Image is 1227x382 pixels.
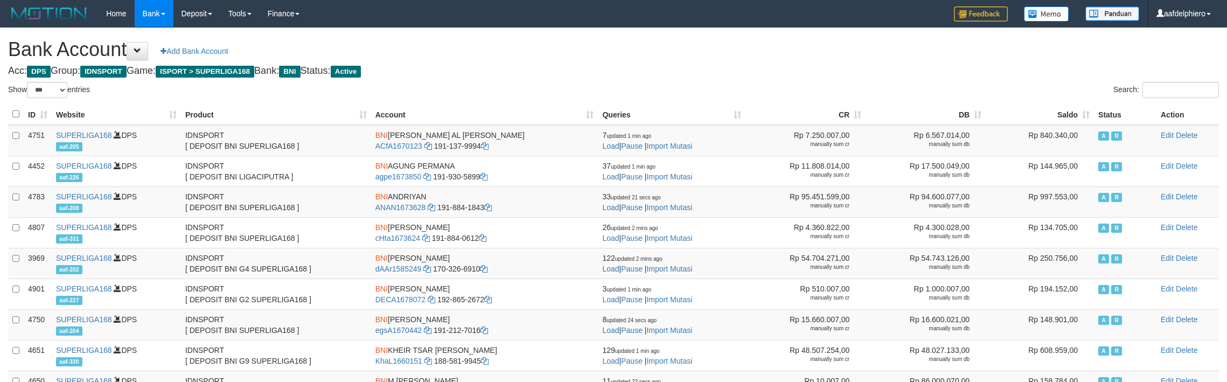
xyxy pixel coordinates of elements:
[1098,162,1109,171] span: Active
[615,256,663,262] span: updated 2 mins ago
[375,172,422,181] a: agpe1673850
[745,279,866,309] td: Rp 510.007,00
[1111,193,1122,202] span: Running
[1098,224,1109,233] span: Active
[422,234,430,242] a: Copy cHta1673624 to clipboard
[24,186,52,217] td: 4783
[1024,6,1069,22] img: Button%20Memo.svg
[1111,131,1122,141] span: Running
[1161,192,1174,201] a: Edit
[866,104,986,125] th: DB: activate to sort column ascending
[181,279,371,309] td: IDNSPORT [ DEPOSIT BNI G2 SUPERLIGA168 ]
[621,172,643,181] a: Pause
[52,186,181,217] td: DPS
[1098,254,1109,263] span: Active
[602,223,658,232] span: 26
[424,357,432,365] a: Copy KhaL1660151 to clipboard
[24,279,52,309] td: 4901
[181,340,371,371] td: IDNSPORT [ DEPOSIT BNI G9 SUPERLIGA168 ]
[621,326,643,335] a: Pause
[24,340,52,371] td: 4651
[602,295,619,304] a: Load
[602,172,619,181] a: Load
[870,325,970,332] div: manually sum db
[371,217,598,248] td: [PERSON_NAME] 191-884-0612
[56,346,112,355] a: SUPERLIGA168
[1098,285,1109,294] span: Active
[56,142,82,151] span: aaf-205
[375,223,388,232] span: BNI
[424,326,431,335] a: Copy egsA1670442 to clipboard
[745,186,866,217] td: Rp 95.451.599,00
[606,317,657,323] span: updated 24 secs ago
[1098,193,1109,202] span: Active
[602,254,662,262] span: 122
[1161,223,1174,232] a: Edit
[602,192,692,212] span: | |
[428,295,435,304] a: Copy DECA1678072 to clipboard
[375,326,422,335] a: egsA1670442
[181,248,371,279] td: IDNSPORT [ DEPOSIT BNI G4 SUPERLIGA168 ]
[8,66,1219,77] h4: Acc: Group: Game: Bank: Status:
[375,315,388,324] span: BNI
[870,171,970,179] div: manually sum db
[870,294,970,302] div: manually sum db
[181,217,371,248] td: IDNSPORT [ DEPOSIT BNI SUPERLIGA168 ]
[745,248,866,279] td: Rp 54.704.271,00
[745,340,866,371] td: Rp 48.507.254,00
[56,192,112,201] a: SUPERLIGA168
[371,309,598,340] td: [PERSON_NAME] 191-212-7016
[866,217,986,248] td: Rp 4.300.028,00
[24,248,52,279] td: 3969
[52,279,181,309] td: DPS
[621,234,643,242] a: Pause
[1156,104,1219,125] th: Action
[1113,82,1219,98] label: Search:
[646,295,692,304] a: Import Mutasi
[8,39,1219,60] h1: Bank Account
[181,125,371,156] td: IDNSPORT [ DEPOSIT BNI SUPERLIGA168 ]
[646,357,692,365] a: Import Mutasi
[1176,284,1197,293] a: Delete
[371,248,598,279] td: [PERSON_NAME] 170-326-6910
[371,104,598,125] th: Account: activate to sort column ascending
[1161,131,1174,140] a: Edit
[375,162,388,170] span: BNI
[8,82,90,98] label: Show entries
[745,104,866,125] th: CR: activate to sort column ascending
[56,327,82,336] span: aaf-204
[181,186,371,217] td: IDNSPORT [ DEPOSIT BNI SUPERLIGA168 ]
[24,156,52,186] td: 4452
[481,357,489,365] a: Copy 1885819945 to clipboard
[1176,315,1197,324] a: Delete
[484,203,492,212] a: Copy 1918841843 to clipboard
[602,254,692,273] span: | |
[1111,162,1122,171] span: Running
[602,203,619,212] a: Load
[423,265,431,273] a: Copy dAAr1585249 to clipboard
[1161,162,1174,170] a: Edit
[866,279,986,309] td: Rp 1.000.007,00
[1161,254,1174,262] a: Edit
[424,142,432,150] a: Copy ACfA1670123 to clipboard
[56,284,112,293] a: SUPERLIGA168
[331,66,361,78] span: Active
[56,204,82,213] span: aaf-208
[1098,346,1109,356] span: Active
[1098,131,1109,141] span: Active
[602,346,659,355] span: 129
[27,82,67,98] select: Showentries
[602,326,619,335] a: Load
[866,248,986,279] td: Rp 54.743.126,00
[52,104,181,125] th: Website: activate to sort column ascending
[371,279,598,309] td: [PERSON_NAME] 192-865-2672
[745,217,866,248] td: Rp 4.360.822,00
[646,234,692,242] a: Import Mutasi
[866,309,986,340] td: Rp 16.600.021,00
[1094,104,1156,125] th: Status
[480,265,487,273] a: Copy 1703266910 to clipboard
[750,171,849,179] div: manually sum cr
[602,142,619,150] a: Load
[750,233,849,240] div: manually sum cr
[1111,346,1122,356] span: Running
